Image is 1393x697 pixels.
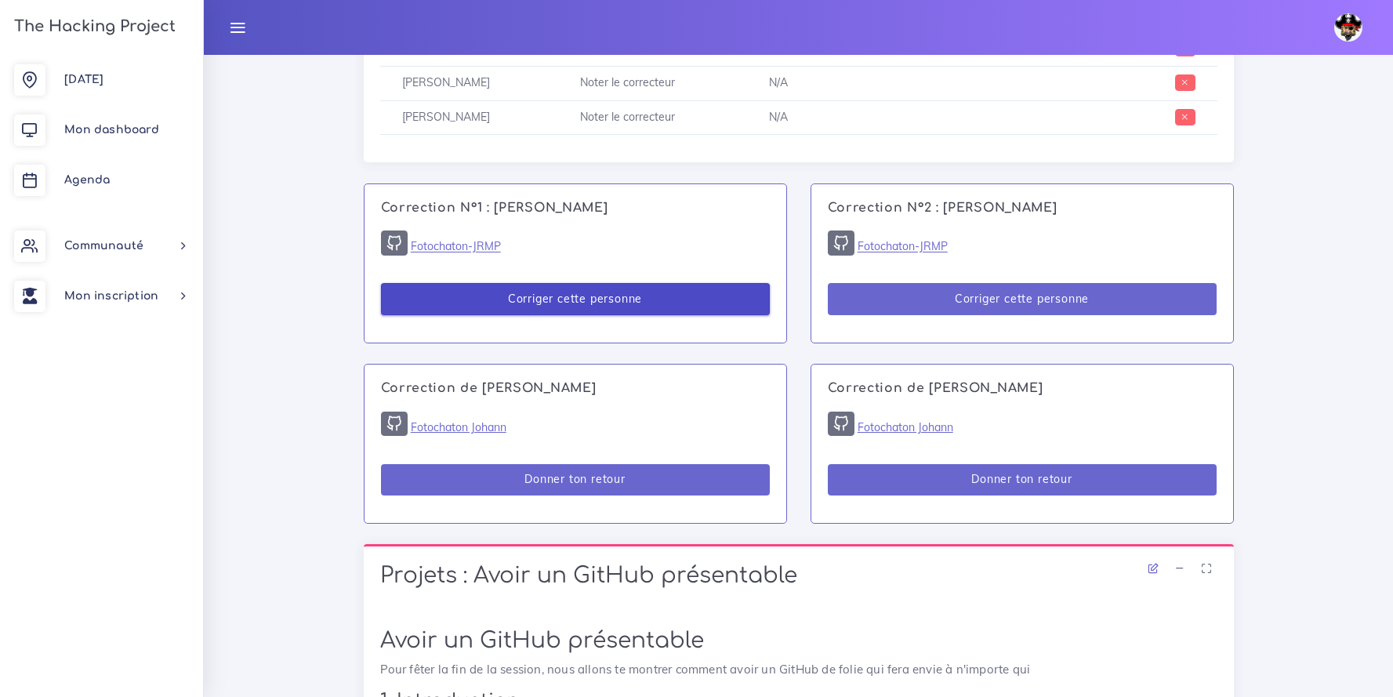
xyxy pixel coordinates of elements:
h3: The Hacking Project [9,18,176,35]
img: avatar [1334,13,1362,42]
td: [PERSON_NAME] [380,66,559,100]
span: Mon inscription [64,290,158,302]
a: Fotochaton-JRMP [411,240,501,254]
span: Agenda [64,174,110,186]
h1: Projets : Avoir un GitHub présentable [380,563,1217,590]
button: Donner ton retour [828,464,1217,496]
span: [DATE] [64,74,103,85]
td: N/A [747,66,1056,100]
a: Fotochaton Johann [858,420,953,434]
td: N/A [747,100,1056,135]
span: Mon dashboard [64,124,159,136]
p: Pour fêter la fin de la session, nous allons te montrer comment avoir un GitHub de folie qui fera... [380,660,1217,679]
h4: Correction N°2 : [PERSON_NAME] [828,201,1217,216]
td: Noter le correcteur [558,100,746,135]
a: Fotochaton Johann [411,420,506,434]
td: Noter le correcteur [558,66,746,100]
button: Corriger cette personne [828,283,1217,315]
button: Donner ton retour [381,464,770,496]
a: Fotochaton-JRMP [858,240,948,254]
button: Corriger cette personne [381,283,770,315]
h1: Avoir un GitHub présentable [380,628,1217,655]
td: [PERSON_NAME] [380,100,559,135]
h4: Correction de [PERSON_NAME] [828,381,1217,396]
span: Communauté [64,240,143,252]
h4: Correction de [PERSON_NAME] [381,381,770,396]
h4: Correction N°1 : [PERSON_NAME] [381,201,770,216]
